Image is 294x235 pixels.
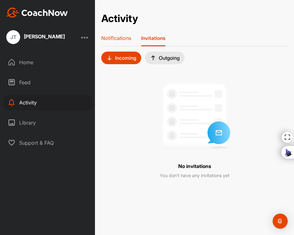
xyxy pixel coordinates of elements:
p: You don’t have any invitations yet [160,172,230,179]
img: CoachNow [6,8,68,18]
div: Home [3,54,92,70]
div: JT [6,30,20,44]
p: No invitations [178,163,211,170]
div: Incoming [106,55,136,61]
div: Open Intercom Messenger [273,214,288,229]
p: Notifications [101,35,131,41]
img: no invites [155,76,234,155]
div: Activity [3,95,92,110]
div: Feed [3,75,92,90]
div: [PERSON_NAME] [24,34,65,39]
div: Library [3,115,92,131]
div: Support & FAQ [3,135,92,151]
h2: Activity [101,13,138,25]
div: Outgoing [150,55,180,61]
p: Invitations [141,35,165,41]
